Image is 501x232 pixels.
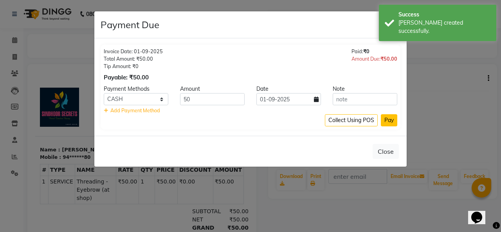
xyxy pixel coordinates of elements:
div: Tip Amount: ₹0 [104,63,163,70]
div: NET [152,144,183,152]
button: Close [373,144,399,159]
div: Payment Methods [98,85,174,93]
div: ₹50.00 [183,152,213,168]
span: [PERSON_NAME] [91,205,136,210]
th: DISCOUNT [142,92,178,104]
div: Paid: [351,48,397,55]
div: Payable: ₹50.00 [104,73,163,82]
div: Mobile : [5,82,26,89]
p: Invoice : V/2025-26/0682 [112,74,209,82]
span: ₹0 [363,48,369,54]
span: Add Payment Method [110,107,160,113]
td: ₹50.00 [81,104,104,132]
h2: TAX INVOICE [5,3,209,13]
div: Invoice Date: 01-09-2025 [104,48,163,55]
div: Note [327,85,403,93]
td: SERVICE [13,104,40,132]
th: PRICE [119,92,142,104]
div: Amount [174,85,250,93]
th: AMOUNT [178,92,208,104]
div: Success [398,11,490,19]
td: ₹50.00 [119,104,142,132]
span: Threading - Eyebrow (at shop) [41,106,79,130]
td: ₹50.00 [178,104,208,132]
h4: Payment Due [101,18,159,32]
td: 1 [5,104,13,132]
h3: Vino Makeup Studio [112,16,209,27]
p: Vino Makeup Studio [STREET_ADDRESS] [112,30,209,47]
div: ₹50.00 [183,144,213,152]
div: Balance [152,176,183,185]
div: Date [250,85,327,93]
th: RATE [81,92,104,104]
div: Generated By : at [DATE] [5,204,209,211]
th: # [5,92,13,104]
th: NAME [40,92,81,104]
div: Paid [152,168,183,176]
div: 01/09/2025 [179,82,209,89]
div: ₹50.00 [183,176,213,185]
input: Amount [180,93,245,105]
td: 1 [104,104,120,132]
button: Pay [381,114,397,126]
div: ₹0.00 [183,168,213,176]
div: Total Amount: ₹50.00 [104,55,163,63]
div: ₹50.00 [183,135,213,144]
button: Collect Using POS [325,114,378,126]
div: Date : [161,82,177,89]
div: GRAND TOTAL [152,152,183,168]
th: TYPE [13,92,40,104]
div: SUBTOTAL [152,135,183,144]
iframe: chat widget [468,201,493,224]
p: Name : [PERSON_NAME] [5,74,102,82]
p: Please visit again ! [5,194,209,201]
span: ₹50.00 [380,56,397,62]
th: QTY [104,92,120,104]
div: Amount Due: [351,55,397,63]
p: Contact : [PHONE_NUMBER] [112,47,209,55]
div: Bill created successfully. [398,19,490,35]
input: note [333,93,397,105]
input: yyyy-mm-dd [256,93,321,105]
td: ₹0.00 [142,104,178,132]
